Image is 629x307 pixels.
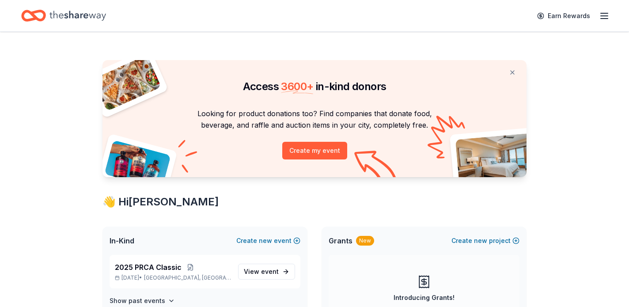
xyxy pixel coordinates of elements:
span: [GEOGRAPHIC_DATA], [GEOGRAPHIC_DATA] [144,274,231,281]
span: event [261,268,279,275]
div: Introducing Grants! [394,292,455,303]
a: Home [21,5,106,26]
p: [DATE] • [115,274,231,281]
button: Createnewevent [236,235,300,246]
span: 2025 PRCA Classic [115,262,182,273]
span: new [474,235,487,246]
span: Access in-kind donors [243,80,386,93]
span: Grants [329,235,352,246]
button: Createnewproject [451,235,519,246]
span: new [259,235,272,246]
img: Pizza [93,55,162,111]
span: In-Kind [110,235,134,246]
a: View event [238,264,295,280]
a: Earn Rewards [532,8,595,24]
button: Show past events [110,296,175,306]
div: New [356,236,374,246]
button: Create my event [282,142,347,159]
h4: Show past events [110,296,165,306]
span: View [244,266,279,277]
div: 👋 Hi [PERSON_NAME] [102,195,527,209]
img: Curvy arrow [354,151,398,184]
span: 3600 + [281,80,313,93]
p: Looking for product donations too? Find companies that donate food, beverage, and raffle and auct... [113,108,516,131]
